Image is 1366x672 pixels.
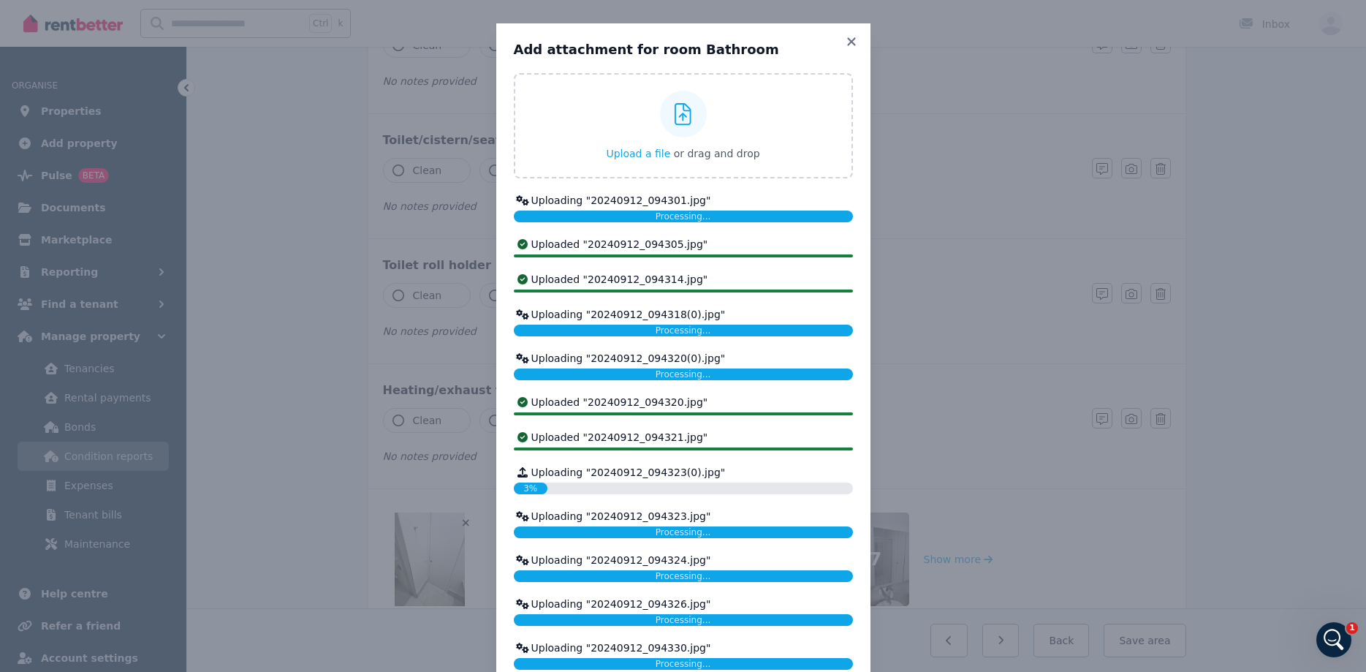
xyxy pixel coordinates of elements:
div: Uploaded " 20240912_094320.jpg " [514,395,853,409]
span: 1 [1346,622,1358,634]
div: Uploading " 20240912_094301.jpg " [514,193,853,208]
span: Processing... [656,369,711,380]
div: Uploading " 20240912_094326.jpg " [514,597,853,611]
div: Uploading " 20240912_094324.jpg " [514,553,853,567]
span: Processing... [656,527,711,537]
span: Processing... [656,659,711,669]
span: Processing... [656,615,711,625]
div: Uploading " 20240912_094318(0).jpg " [514,307,853,322]
div: Uploaded " 20240912_094305.jpg " [514,237,853,252]
div: Uploading " 20240912_094323.jpg " [514,509,853,524]
span: Processing... [656,571,711,581]
button: Upload a file or drag and drop [606,146,759,161]
span: Processing... [656,325,711,336]
div: Uploading " 20240912_094330.jpg " [514,641,853,655]
div: Uploaded " 20240912_094314.jpg " [514,272,853,287]
button: go back [10,6,37,34]
span: Upload a file [606,148,670,159]
span: 3% [523,483,537,494]
div: Uploading " 20240912_094320(0).jpg " [514,351,853,366]
iframe: Intercom live chat [1316,622,1351,657]
span: Processing... [656,211,711,222]
div: Uploading " 20240912_094323(0).jpg " [514,465,853,480]
div: Uploaded " 20240912_094321.jpg " [514,430,853,445]
div: Close [257,6,283,32]
span: or drag and drop [674,148,760,159]
button: Expand window [229,6,257,34]
h3: Add attachment for room Bathroom [514,41,853,58]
